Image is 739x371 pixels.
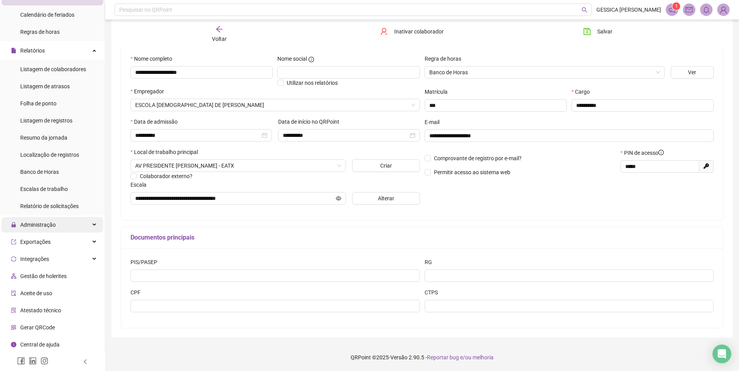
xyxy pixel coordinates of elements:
div: Open Intercom Messenger [713,345,731,363]
span: facebook [17,357,25,365]
label: Matrícula [425,87,453,96]
span: lock [11,222,16,227]
span: bell [703,6,710,13]
span: 1 [675,3,678,9]
span: Relatórios [20,47,45,54]
span: Nome social [277,54,307,63]
span: Comprovante de registro por e-mail? [434,155,522,161]
span: info-circle [11,341,16,347]
footer: QRPoint © 2025 - 2.90.5 - [105,344,739,371]
label: Escala [131,180,152,189]
span: Inativar colaborador [394,27,444,36]
img: 72101 [718,4,729,16]
label: Data de início no QRPoint [278,117,344,126]
span: Alterar [378,194,394,203]
span: export [11,239,16,244]
span: Regras de horas [20,29,60,35]
span: file [11,47,16,53]
button: Inativar colaborador [374,25,450,38]
label: Data de admissão [131,117,183,126]
span: Ver [688,68,696,77]
span: info-circle [658,150,664,155]
span: Banco de Horas [429,66,660,78]
button: Criar [352,159,420,172]
span: GESSICA [PERSON_NAME] [596,5,661,14]
span: Versão [390,354,407,360]
button: Salvar [577,25,618,38]
span: Listagem de atrasos [20,83,70,89]
span: Relatório de solicitações [20,203,79,209]
button: Alterar [352,192,420,205]
label: Local de trabalho principal [131,148,203,156]
span: Central de ajuda [20,341,60,348]
span: notification [668,6,676,13]
span: Escalas de trabalho [20,186,68,192]
button: Ver [671,66,714,79]
span: instagram [41,357,48,365]
span: Atestado técnico [20,307,61,313]
span: Aceite de uso [20,290,52,296]
sup: 1 [672,2,680,10]
span: Salvar [597,27,612,36]
span: Voltar [212,36,227,42]
span: Reportar bug e/ou melhoria [427,354,494,360]
span: Calendário de feriados [20,12,74,18]
span: left [83,359,88,364]
span: Listagem de colaboradores [20,66,86,72]
span: Exportações [20,239,51,245]
span: save [583,28,591,35]
span: search [582,7,587,13]
label: Regra de horas [425,54,466,63]
h5: Documentos principais [131,233,714,242]
label: RG [425,258,437,266]
span: Criar [380,161,392,170]
label: Nome completo [131,54,177,63]
span: mail [686,6,693,13]
span: PIN de acesso [624,149,664,157]
span: user-delete [380,28,388,35]
span: INSTITUICAO ADVENTISTA NORDESTE BRASILEIRA DE EDUCACAO E ASSISTENCIA SOCIAL [135,99,415,111]
label: PIS/PASEP [131,258,162,266]
label: CTPS [425,288,443,297]
span: Localização de registros [20,152,79,158]
span: Gerar QRCode [20,324,55,331]
span: AV PRESIDENTE GETULIO VARGAS [135,160,341,171]
span: Folha de ponto [20,100,56,107]
label: Empregador [131,87,169,96]
span: arrow-left [215,25,223,33]
span: Utilizar nos relatórios [287,80,338,86]
span: sync [11,256,16,261]
label: CPF [131,288,146,297]
span: Gestão de holerites [20,273,67,279]
span: linkedin [29,357,37,365]
label: Cargo [571,87,595,96]
span: Listagem de registros [20,117,72,124]
span: Administração [20,222,56,228]
span: info-circle [309,57,314,62]
span: audit [11,290,16,296]
span: eye [336,196,341,201]
span: solution [11,307,16,313]
span: Integrações [20,256,49,262]
span: Resumo da jornada [20,135,67,141]
span: qrcode [11,324,16,330]
span: Banco de Horas [20,169,59,175]
label: E-mail [425,118,444,126]
span: Colaborador externo? [140,173,192,179]
span: Permitir acesso ao sistema web [434,169,510,175]
span: apartment [11,273,16,278]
